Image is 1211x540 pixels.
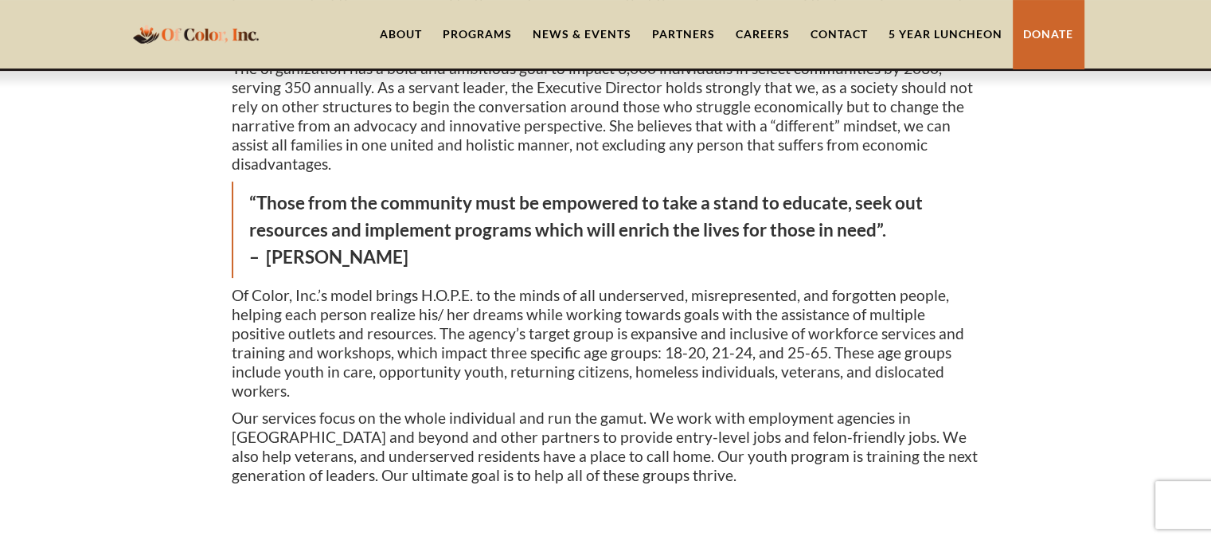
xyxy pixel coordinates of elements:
[232,182,980,278] blockquote: “Those from the community must be empowered to take a stand to educate, seek out resources and im...
[232,286,980,401] p: Of Color, Inc.’s model brings H.O.P.E. to the minds of all underserved, misrepresented, and forgo...
[128,15,264,53] a: home
[232,409,980,485] p: Our services focus on the whole individual and run the gamut. We work with employment agencies in...
[443,26,512,42] div: Programs
[232,59,980,174] p: The organization has a bold and ambitious goal to impact 3,000 individuals in select communities ...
